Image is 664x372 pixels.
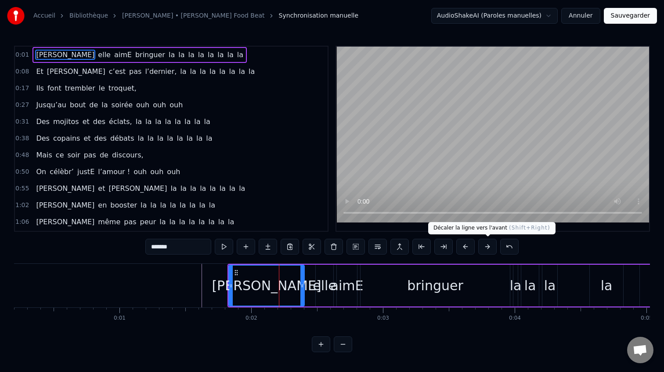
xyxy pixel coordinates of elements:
span: la [207,50,215,60]
span: [PERSON_NAME] [35,217,95,227]
span: la [159,217,166,227]
span: font [47,83,62,93]
span: trembler [64,83,96,93]
span: bringuer [134,50,166,60]
span: ouh [152,100,167,110]
span: [PERSON_NAME] [108,183,168,193]
span: la [179,66,187,77]
span: la [101,100,108,110]
span: 0:50 [15,168,29,176]
span: la [236,50,244,60]
span: Synchronisation manuelle [279,11,359,20]
span: elle [97,50,112,60]
span: ouh [135,100,150,110]
span: la [154,117,162,127]
span: [PERSON_NAME] [46,66,106,77]
span: 0:55 [15,184,29,193]
span: la [217,50,224,60]
span: et [83,133,91,143]
span: la [149,200,157,210]
div: 0:04 [509,315,521,322]
span: la [207,217,215,227]
div: [PERSON_NAME] [212,276,321,295]
span: des [92,117,106,127]
a: Bibliothèque [69,11,108,20]
span: la [170,183,177,193]
span: 0:48 [15,151,29,160]
div: la [544,276,556,295]
span: ce [55,150,65,160]
span: bout [69,100,87,110]
span: éclats, [108,117,133,127]
div: 0:03 [377,315,389,322]
span: troquet, [108,83,137,93]
span: la [177,50,185,60]
span: la [144,117,152,127]
span: de [88,100,99,110]
span: Ils [35,83,45,93]
span: et [97,183,106,193]
span: débats [109,133,135,143]
img: youka [7,7,25,25]
span: la [238,183,246,193]
span: la [199,183,207,193]
button: Annuler [561,8,600,24]
span: l’amour ! [97,167,131,177]
span: célèbr’ [49,167,75,177]
span: la [188,217,196,227]
span: la [188,200,196,210]
span: la [164,117,172,127]
span: la [193,117,201,127]
span: la [168,50,176,60]
span: la [228,183,236,193]
span: la [189,183,197,193]
span: 0:38 [15,134,29,143]
span: pas [83,150,97,160]
span: des [94,133,108,143]
span: booster [109,200,138,210]
span: la [198,217,206,227]
span: la [226,50,234,60]
span: la [227,217,235,227]
span: mojitos [52,117,80,127]
span: la [248,66,256,77]
span: la [209,183,217,193]
span: la [186,133,194,143]
span: soirée [111,100,134,110]
span: Des [35,133,51,143]
div: la [601,276,613,295]
span: [PERSON_NAME] [35,183,95,193]
div: 0:05 [641,315,653,322]
span: copains [52,133,81,143]
span: ( Shift+Right ) [509,225,550,231]
span: la [189,66,197,77]
div: la [524,276,536,295]
span: [PERSON_NAME] [35,50,95,60]
span: ouh [133,167,148,177]
span: la [209,66,217,77]
span: 0:31 [15,117,29,126]
a: Ouvrir le chat [627,337,653,363]
span: aimE [113,50,133,60]
span: la [147,133,155,143]
span: même [97,217,121,227]
span: c’est [108,66,126,77]
a: Accueil [33,11,55,20]
span: la [159,200,167,210]
div: la [510,276,522,295]
nav: breadcrumb [33,11,358,20]
span: la [187,50,195,60]
div: 0:02 [245,315,257,322]
span: la [184,117,191,127]
span: ouh [166,167,181,177]
span: la [218,66,226,77]
div: elle [313,276,336,295]
span: Et [35,66,44,77]
span: 0:08 [15,67,29,76]
span: et [82,117,90,127]
span: 1:02 [15,201,29,210]
span: l’dernier, [144,66,177,77]
span: justE [76,167,95,177]
span: la [169,200,177,210]
span: la [179,200,187,210]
